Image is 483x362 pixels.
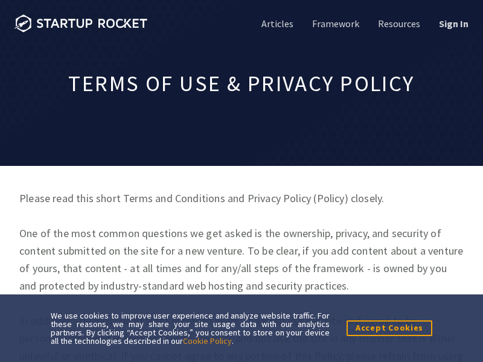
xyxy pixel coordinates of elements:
a: Sign In [437,17,469,30]
p: Please read this short Terms and Conditions and Privacy Policy (Policy) closely. [19,189,464,207]
a: Framework [310,17,359,30]
p: One of the most common questions we get asked is the ownership, privacy, and security of content ... [19,224,464,294]
a: Articles [259,17,293,30]
button: Accept Cookies [347,320,432,335]
div: We use cookies to improve user experience and analyze website traffic. For these reasons, we may ... [51,311,330,345]
a: Resources [376,17,420,30]
a: Cookie Policy [183,335,232,346]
